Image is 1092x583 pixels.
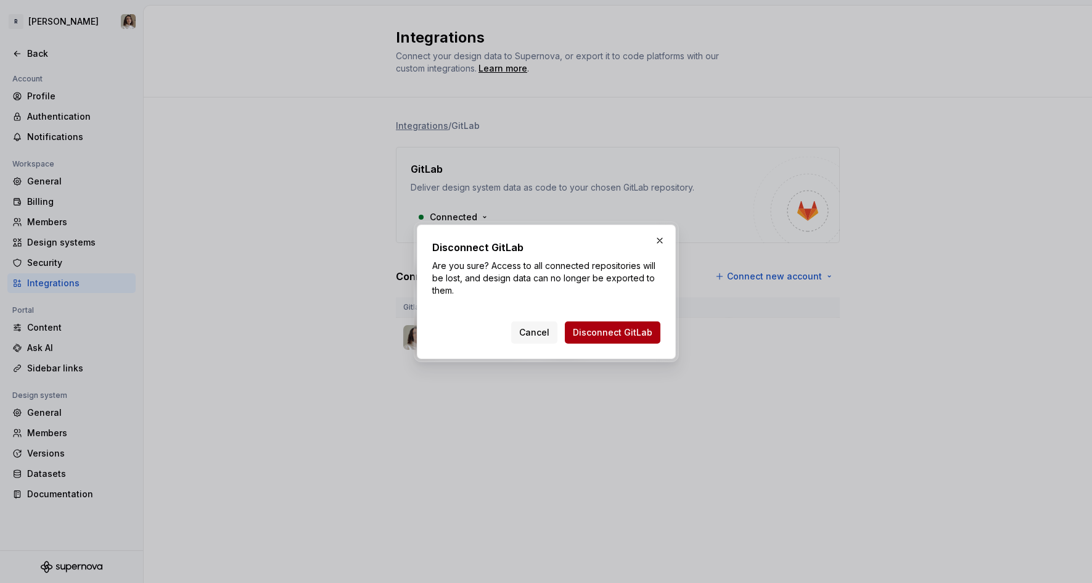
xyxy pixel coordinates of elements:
span: Cancel [519,326,549,339]
span: Disconnect GitLab [573,326,652,339]
p: Are you sure? Access to all connected repositories will be lost, and design data can no longer be... [432,260,660,297]
button: Cancel [511,321,557,344]
button: Disconnect GitLab [565,321,660,344]
h2: Disconnect GitLab [432,240,660,255]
